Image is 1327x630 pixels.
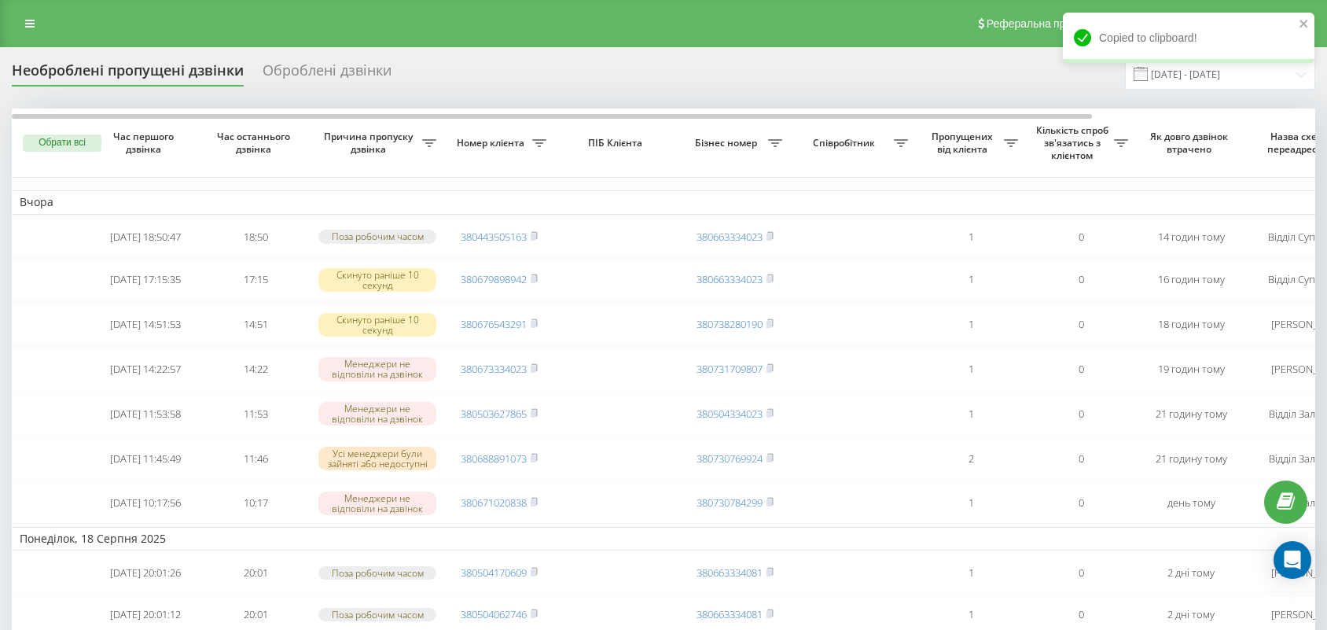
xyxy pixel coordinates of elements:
[90,482,200,524] td: [DATE] 10:17:56
[916,438,1026,480] td: 2
[1026,554,1136,592] td: 0
[798,137,894,149] span: Співробітник
[12,62,244,87] div: Необроблені пропущені дзвінки
[1136,554,1246,592] td: 2 дні тому
[90,554,200,592] td: [DATE] 20:01:26
[1299,17,1310,32] button: close
[318,447,436,470] div: Усі менеджери були зайняті або недоступні
[697,451,763,466] a: 380730769924
[1026,304,1136,345] td: 0
[697,566,763,580] a: 380663334081
[697,362,763,376] a: 380731709807
[200,554,311,592] td: 20:01
[200,260,311,301] td: 17:15
[1026,348,1136,390] td: 0
[200,348,311,390] td: 14:22
[916,393,1026,435] td: 1
[461,272,527,286] a: 380679898942
[90,348,200,390] td: [DATE] 14:22:57
[200,393,311,435] td: 11:53
[916,260,1026,301] td: 1
[461,607,527,621] a: 380504062746
[318,608,436,621] div: Поза робочим часом
[213,131,298,155] span: Час останнього дзвінка
[1026,438,1136,480] td: 0
[200,482,311,524] td: 10:17
[1136,482,1246,524] td: день тому
[987,17,1102,30] span: Реферальна програма
[1136,348,1246,390] td: 19 годин тому
[461,230,527,244] a: 380443505163
[1026,482,1136,524] td: 0
[90,393,200,435] td: [DATE] 11:53:58
[263,62,391,87] div: Оброблені дзвінки
[1136,393,1246,435] td: 21 годину тому
[200,304,311,345] td: 14:51
[697,496,763,510] a: 380730784299
[461,451,527,466] a: 380688891073
[1136,438,1246,480] td: 21 годину тому
[90,218,200,256] td: [DATE] 18:50:47
[1136,218,1246,256] td: 14 годин тому
[916,304,1026,345] td: 1
[318,402,436,426] div: Менеджери не відповіли на дзвінок
[688,137,768,149] span: Бізнес номер
[318,131,422,155] span: Причина пропуску дзвінка
[461,496,527,510] a: 380671020838
[1274,541,1311,579] div: Open Intercom Messenger
[461,407,527,421] a: 380503627865
[1136,260,1246,301] td: 16 годин тому
[1026,393,1136,435] td: 0
[318,313,436,337] div: Скинуто раніше 10 секунд
[697,407,763,421] a: 380504334023
[1063,13,1314,63] div: Copied to clipboard!
[461,362,527,376] a: 380673334023
[90,260,200,301] td: [DATE] 17:15:35
[318,268,436,292] div: Скинуто раніше 10 секунд
[461,317,527,331] a: 380676543291
[916,482,1026,524] td: 1
[916,348,1026,390] td: 1
[916,218,1026,256] td: 1
[1149,131,1233,155] span: Як довго дзвінок втрачено
[318,566,436,580] div: Поза робочим часом
[200,438,311,480] td: 11:46
[697,317,763,331] a: 380738280190
[103,131,188,155] span: Час першого дзвінка
[568,137,667,149] span: ПІБ Клієнта
[318,230,436,243] div: Поза робочим часом
[924,131,1004,155] span: Пропущених від клієнта
[1026,218,1136,256] td: 0
[200,218,311,256] td: 18:50
[697,607,763,621] a: 380663334081
[916,554,1026,592] td: 1
[90,304,200,345] td: [DATE] 14:51:53
[1026,260,1136,301] td: 0
[23,134,101,152] button: Обрати всі
[461,566,527,580] a: 380504170609
[697,272,763,286] a: 380663334023
[318,492,436,515] div: Менеджери не відповіли на дзвінок
[697,230,763,244] a: 380663334023
[318,357,436,381] div: Менеджери не відповіли на дзвінок
[1034,124,1114,161] span: Кількість спроб зв'язатись з клієнтом
[90,438,200,480] td: [DATE] 11:45:49
[1136,304,1246,345] td: 18 годин тому
[452,137,532,149] span: Номер клієнта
